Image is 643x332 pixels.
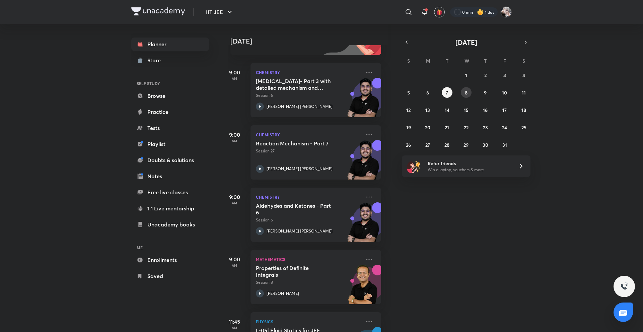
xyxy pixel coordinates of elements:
button: October 3, 2025 [499,70,510,80]
p: AM [221,326,248,330]
h5: Properties of Definite Integrals [256,265,339,278]
button: October 11, 2025 [518,87,529,98]
h5: 9:00 [221,68,248,76]
button: October 13, 2025 [422,105,433,115]
button: October 30, 2025 [480,139,491,150]
abbr: Wednesday [465,58,469,64]
p: AM [221,139,248,143]
button: October 12, 2025 [403,105,414,115]
abbr: Friday [503,58,506,64]
abbr: October 30, 2025 [483,142,488,148]
abbr: October 1, 2025 [465,72,467,78]
abbr: October 21, 2025 [445,124,449,131]
abbr: October 15, 2025 [464,107,469,113]
p: AM [221,201,248,205]
button: IIT JEE [202,5,238,19]
abbr: Tuesday [446,58,448,64]
abbr: October 20, 2025 [425,124,430,131]
h5: Aldehydes and Ketones - Part 6 [256,202,339,216]
abbr: October 25, 2025 [521,124,526,131]
a: Playlist [131,137,209,151]
a: Notes [131,170,209,183]
a: Company Logo [131,7,185,17]
p: AM [221,263,248,267]
h5: 9:00 [221,255,248,263]
abbr: Thursday [484,58,487,64]
p: Session 8 [256,279,361,285]
img: avatar [436,9,442,15]
a: Doubts & solutions [131,153,209,167]
p: Session 27 [256,148,361,154]
abbr: October 28, 2025 [444,142,449,148]
button: avatar [434,7,445,17]
button: October 29, 2025 [461,139,472,150]
p: [PERSON_NAME] [PERSON_NAME] [267,166,333,172]
p: Chemistry [256,131,361,139]
h6: Refer friends [428,160,510,167]
img: Navin Raj [500,6,512,18]
abbr: October 29, 2025 [463,142,469,148]
abbr: October 3, 2025 [503,72,506,78]
button: October 24, 2025 [499,122,510,133]
p: AM [221,76,248,80]
abbr: October 18, 2025 [521,107,526,113]
a: 1:1 Live mentorship [131,202,209,215]
abbr: October 6, 2025 [426,89,429,96]
abbr: October 5, 2025 [407,89,410,96]
a: Store [131,54,209,67]
button: October 6, 2025 [422,87,433,98]
button: October 14, 2025 [442,105,452,115]
abbr: October 12, 2025 [406,107,411,113]
img: unacademy [344,140,381,186]
button: October 26, 2025 [403,139,414,150]
abbr: Saturday [522,58,525,64]
abbr: October 22, 2025 [464,124,469,131]
a: Saved [131,269,209,283]
img: Company Logo [131,7,185,15]
abbr: October 2, 2025 [484,72,487,78]
img: unacademy [344,78,381,124]
abbr: October 31, 2025 [502,142,507,148]
p: Session 6 [256,92,361,98]
button: October 5, 2025 [403,87,414,98]
button: October 2, 2025 [480,70,491,80]
img: referral [407,159,421,173]
button: October 1, 2025 [461,70,472,80]
h6: SELF STUDY [131,78,209,89]
abbr: October 10, 2025 [502,89,507,96]
button: October 20, 2025 [422,122,433,133]
a: Enrollments [131,253,209,267]
p: [PERSON_NAME] [267,290,299,296]
abbr: October 4, 2025 [522,72,525,78]
button: October 17, 2025 [499,105,510,115]
p: [PERSON_NAME] [PERSON_NAME] [267,104,333,110]
abbr: October 27, 2025 [425,142,430,148]
p: [PERSON_NAME] [PERSON_NAME] [267,228,333,234]
a: Browse [131,89,209,103]
a: Practice [131,105,209,119]
p: Win a laptop, vouchers & more [428,167,510,173]
img: ttu [620,282,628,290]
button: October 23, 2025 [480,122,491,133]
a: Free live classes [131,186,209,199]
button: October 25, 2025 [518,122,529,133]
img: streak [477,9,484,15]
p: Session 6 [256,217,361,223]
abbr: October 8, 2025 [465,89,468,96]
h5: Hydrocarbons- Part 3 with detailed mechanism and example [256,78,339,91]
img: unacademy [344,265,381,311]
a: Unacademy books [131,218,209,231]
button: October 19, 2025 [403,122,414,133]
button: October 4, 2025 [518,70,529,80]
abbr: October 23, 2025 [483,124,488,131]
abbr: October 7, 2025 [446,89,448,96]
button: October 7, 2025 [442,87,452,98]
button: October 18, 2025 [518,105,529,115]
span: [DATE] [455,38,477,47]
button: October 10, 2025 [499,87,510,98]
h5: 11:45 [221,318,248,326]
abbr: October 26, 2025 [406,142,411,148]
p: Physics [256,318,361,326]
h5: Reaction Mechanism - Part 7 [256,140,339,147]
img: unacademy [344,202,381,249]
